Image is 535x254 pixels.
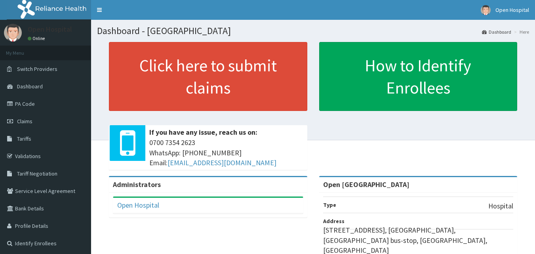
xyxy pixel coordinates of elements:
[512,29,529,35] li: Here
[17,118,32,125] span: Claims
[323,201,336,208] b: Type
[488,201,513,211] p: Hospital
[482,29,511,35] a: Dashboard
[168,158,276,167] a: [EMAIL_ADDRESS][DOMAIN_NAME]
[323,180,409,189] strong: Open [GEOGRAPHIC_DATA]
[17,170,57,177] span: Tariff Negotiation
[28,36,47,41] a: Online
[4,24,22,42] img: User Image
[17,83,43,90] span: Dashboard
[113,180,161,189] b: Administrators
[97,26,529,36] h1: Dashboard - [GEOGRAPHIC_DATA]
[495,6,529,13] span: Open Hospital
[149,128,257,137] b: If you have any issue, reach us on:
[17,65,57,73] span: Switch Providers
[28,26,72,33] p: Open Hospital
[323,218,345,225] b: Address
[319,42,518,111] a: How to Identify Enrollees
[117,201,159,210] a: Open Hospital
[109,42,307,111] a: Click here to submit claims
[481,5,491,15] img: User Image
[149,138,303,168] span: 0700 7354 2623 WhatsApp: [PHONE_NUMBER] Email:
[17,135,31,142] span: Tariffs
